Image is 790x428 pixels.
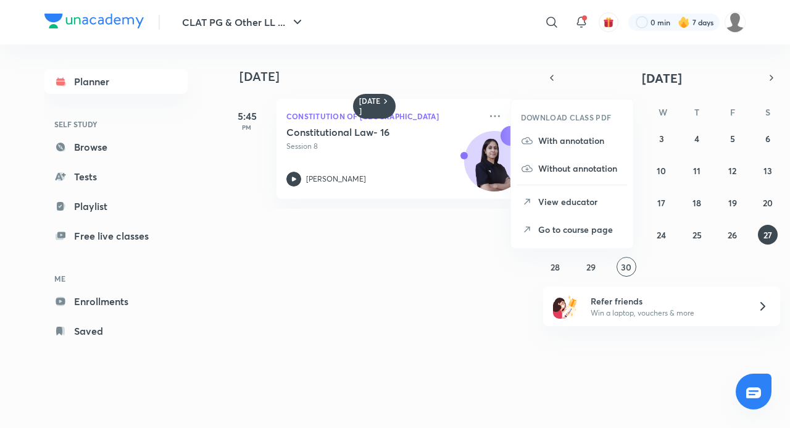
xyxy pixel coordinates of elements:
[465,138,524,197] img: Avatar
[617,257,636,277] button: September 30, 2025
[659,106,667,118] abbr: Wednesday
[538,195,623,208] p: View educator
[652,225,671,245] button: September 24, 2025
[306,174,366,185] p: [PERSON_NAME]
[603,17,614,28] img: avatar
[765,133,770,145] abbr: September 6, 2025
[591,295,742,308] h6: Refer friends
[659,133,664,145] abbr: September 3, 2025
[652,193,671,212] button: September 17, 2025
[765,106,770,118] abbr: Saturday
[44,224,188,248] a: Free live classes
[538,162,623,175] p: Without annotation
[763,197,773,209] abbr: September 20, 2025
[551,261,560,273] abbr: September 28, 2025
[44,164,188,189] a: Tests
[591,308,742,319] p: Win a laptop, vouchers & more
[44,289,188,314] a: Enrollments
[581,257,601,277] button: September 29, 2025
[758,161,778,180] button: September 13, 2025
[560,69,763,86] button: [DATE]
[758,225,778,245] button: September 27, 2025
[694,133,699,145] abbr: September 4, 2025
[728,165,736,177] abbr: September 12, 2025
[44,268,188,289] h6: ME
[723,193,742,212] button: September 19, 2025
[687,128,707,148] button: September 4, 2025
[359,96,381,116] h6: [DATE]
[687,161,707,180] button: September 11, 2025
[521,112,612,123] h6: DOWNLOAD CLASS PDF
[723,225,742,245] button: September 26, 2025
[657,197,665,209] abbr: September 17, 2025
[286,126,440,138] h5: Constitutional Law- 16
[728,229,737,241] abbr: September 26, 2025
[723,128,742,148] button: September 5, 2025
[730,133,735,145] abbr: September 5, 2025
[642,70,682,86] span: [DATE]
[687,193,707,212] button: September 18, 2025
[222,109,272,124] h5: 5:45
[538,134,623,147] p: With annotation
[692,197,701,209] abbr: September 18, 2025
[763,165,772,177] abbr: September 13, 2025
[678,16,690,28] img: streak
[44,14,144,28] img: Company Logo
[586,261,596,273] abbr: September 29, 2025
[621,261,631,273] abbr: September 30, 2025
[728,197,737,209] abbr: September 19, 2025
[730,106,735,118] abbr: Friday
[657,229,666,241] abbr: September 24, 2025
[687,225,707,245] button: September 25, 2025
[175,10,312,35] button: CLAT PG & Other LL ...
[694,106,699,118] abbr: Thursday
[758,128,778,148] button: September 6, 2025
[222,124,272,131] p: PM
[758,193,778,212] button: September 20, 2025
[44,69,188,94] a: Planner
[652,128,671,148] button: September 3, 2025
[44,135,188,159] a: Browse
[538,223,623,236] p: Go to course page
[546,257,565,277] button: September 28, 2025
[286,109,480,124] p: Constitution of [GEOGRAPHIC_DATA]
[44,194,188,219] a: Playlist
[553,294,578,319] img: referral
[44,319,188,343] a: Saved
[693,165,701,177] abbr: September 11, 2025
[725,12,746,33] img: Adithyan
[657,165,666,177] abbr: September 10, 2025
[723,161,742,180] button: September 12, 2025
[44,14,144,31] a: Company Logo
[692,229,702,241] abbr: September 25, 2025
[599,12,618,32] button: avatar
[763,229,772,241] abbr: September 27, 2025
[239,69,530,84] h4: [DATE]
[652,161,671,180] button: September 10, 2025
[44,114,188,135] h6: SELF STUDY
[286,141,480,152] p: Session 8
